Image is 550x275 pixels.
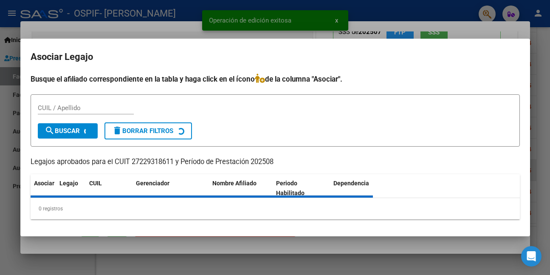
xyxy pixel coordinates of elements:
[31,157,520,167] p: Legajos aprobados para el CUIT 27229318611 y Período de Prestación 202508
[136,180,169,187] span: Gerenciador
[38,123,98,139] button: Buscar
[276,180,305,196] span: Periodo Habilitado
[273,174,330,202] datatable-header-cell: Periodo Habilitado
[330,174,394,202] datatable-header-cell: Dependencia
[212,180,257,187] span: Nombre Afiliado
[521,246,542,266] div: Open Intercom Messenger
[104,122,192,139] button: Borrar Filtros
[45,127,80,135] span: Buscar
[333,180,369,187] span: Dependencia
[34,180,54,187] span: Asociar
[86,174,133,202] datatable-header-cell: CUIL
[133,174,209,202] datatable-header-cell: Gerenciador
[45,125,55,136] mat-icon: search
[31,174,56,202] datatable-header-cell: Asociar
[209,174,273,202] datatable-header-cell: Nombre Afiliado
[112,125,122,136] mat-icon: delete
[59,180,78,187] span: Legajo
[56,174,86,202] datatable-header-cell: Legajo
[112,127,173,135] span: Borrar Filtros
[31,74,520,85] h4: Busque el afiliado correspondiente en la tabla y haga click en el ícono de la columna "Asociar".
[31,198,520,219] div: 0 registros
[31,49,520,65] h2: Asociar Legajo
[89,180,102,187] span: CUIL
